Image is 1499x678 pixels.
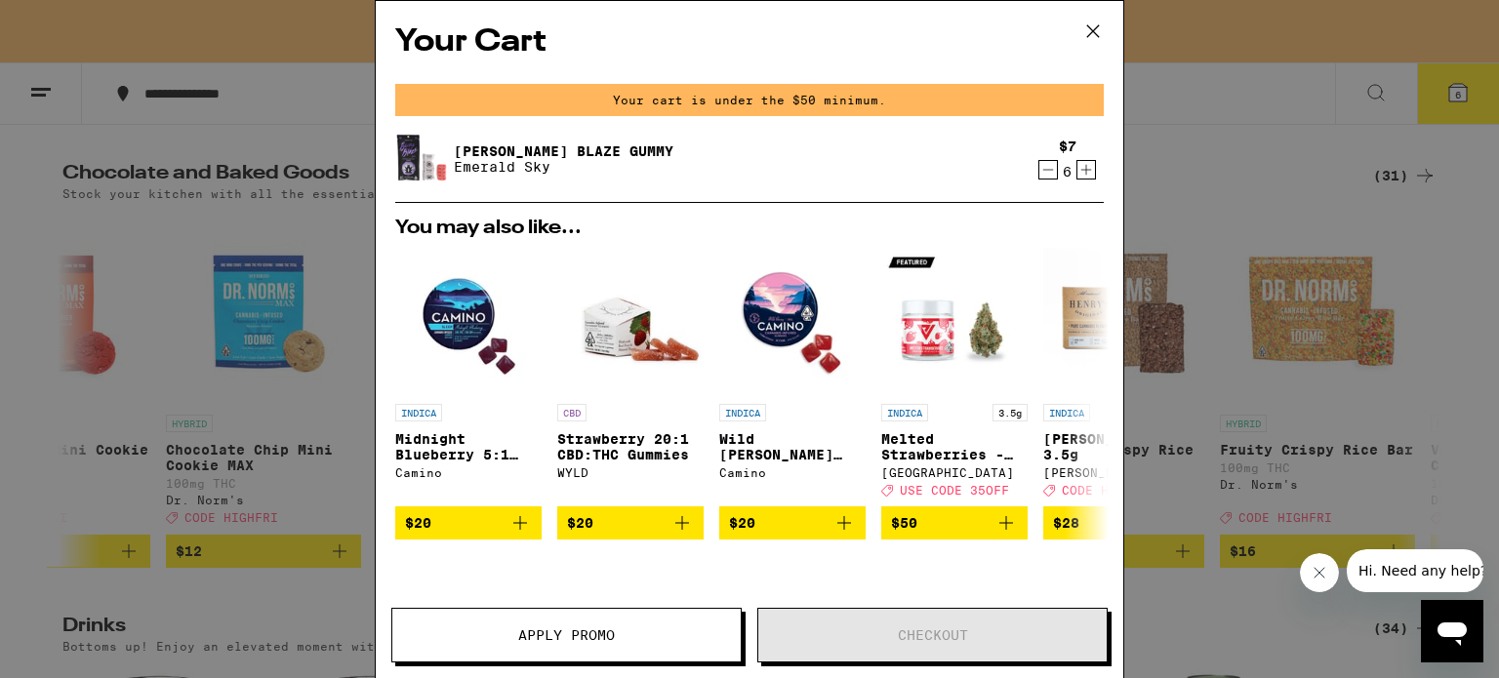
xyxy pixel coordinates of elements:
button: Decrement [1038,160,1058,179]
button: Add to bag [395,506,542,539]
span: Hi. Need any help? [12,14,141,29]
img: Camino - Midnight Blueberry 5:1 Sleep Gummies [395,248,542,394]
button: Add to bag [1043,506,1190,539]
p: Strawberry 20:1 CBD:THC Gummies [557,431,704,462]
img: Camino - Wild Berry Chill Gummies [719,248,866,394]
p: INDICA [1043,404,1090,421]
iframe: Close message [1300,553,1339,592]
img: WYLD - Strawberry 20:1 CBD:THC Gummies [557,248,704,394]
span: $20 [405,515,431,531]
p: INDICA [881,404,928,421]
button: Add to bag [557,506,704,539]
button: Increment [1076,160,1096,179]
div: WYLD [557,466,704,479]
iframe: Button to launch messaging window [1421,600,1483,662]
h2: You may also like... [395,219,1104,238]
img: Berry Blaze Gummy [395,134,450,184]
p: Emerald Sky [454,159,673,175]
h2: Your Cart [395,20,1104,64]
div: Your cart is under the $50 minimum. [395,84,1104,116]
span: CODE HIGHFRI [1062,484,1155,497]
a: Open page for Wild Berry Chill Gummies from Camino [719,248,866,506]
a: Open page for Melted Strawberries - 3.5g from Ember Valley [881,248,1028,506]
span: $20 [567,515,593,531]
span: USE CODE 35OFF [900,484,1009,497]
span: $20 [729,515,755,531]
a: [PERSON_NAME] Blaze Gummy [454,143,673,159]
p: INDICA [719,404,766,421]
p: [PERSON_NAME] - 3.5g [1043,431,1190,462]
button: Add to bag [881,506,1028,539]
button: Apply Promo [391,608,742,662]
p: CBD [557,404,587,421]
p: Wild [PERSON_NAME] Chill Gummies [719,431,866,462]
p: Melted Strawberries - 3.5g [881,431,1028,462]
button: Add to bag [719,506,866,539]
span: $28 [1053,515,1079,531]
div: [PERSON_NAME] Original [1043,466,1190,479]
img: Ember Valley - Melted Strawberries - 3.5g [881,248,1028,394]
span: Checkout [898,628,968,642]
img: Henry's Original - King Louis XIII - 3.5g [1043,248,1190,394]
a: Open page for King Louis XIII - 3.5g from Henry's Original [1043,248,1190,506]
div: Camino [395,466,542,479]
p: 3.5g [993,404,1028,421]
span: Apply Promo [518,628,615,642]
a: Open page for Midnight Blueberry 5:1 Sleep Gummies from Camino [395,248,542,506]
span: $50 [891,515,917,531]
div: [GEOGRAPHIC_DATA] [881,466,1028,479]
div: $7 [1059,139,1076,154]
a: Open page for Strawberry 20:1 CBD:THC Gummies from WYLD [557,248,704,506]
button: Checkout [757,608,1108,662]
div: Camino [719,466,866,479]
p: Midnight Blueberry 5:1 Sleep Gummies [395,431,542,462]
div: 6 [1059,164,1076,179]
iframe: Message from company [1347,549,1483,592]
